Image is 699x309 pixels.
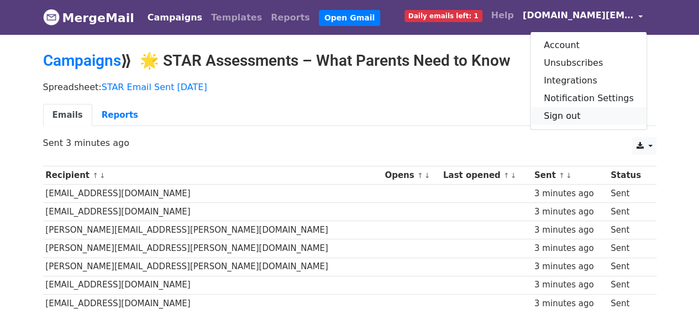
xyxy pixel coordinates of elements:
td: Sent [608,221,650,239]
a: Emails [43,104,92,127]
a: ↑ [559,171,565,180]
td: [EMAIL_ADDRESS][DOMAIN_NAME] [43,203,382,221]
div: 3 minutes ago [534,206,606,218]
span: [DOMAIN_NAME][EMAIL_ADDRESS][DOMAIN_NAME] [523,9,633,22]
td: Sent [608,239,650,258]
a: Notification Settings [530,90,647,107]
a: Open Gmail [319,10,380,26]
p: Sent 3 minutes ago [43,137,656,149]
p: Spreadsheet: [43,81,656,93]
a: Reports [266,7,314,29]
td: Sent [608,185,650,203]
a: Campaigns [143,7,207,29]
img: MergeMail logo [43,9,60,25]
td: [PERSON_NAME][EMAIL_ADDRESS][PERSON_NAME][DOMAIN_NAME] [43,258,382,276]
div: 3 minutes ago [534,260,606,273]
td: [EMAIL_ADDRESS][DOMAIN_NAME] [43,276,382,294]
th: Status [608,166,650,185]
a: Sign out [530,107,647,125]
a: ↑ [417,171,423,180]
a: Campaigns [43,51,121,70]
a: STAR Email Sent [DATE] [102,82,207,92]
th: Sent [532,166,608,185]
a: Reports [92,104,148,127]
span: Daily emails left: 1 [404,10,482,22]
td: [EMAIL_ADDRESS][DOMAIN_NAME] [43,185,382,203]
a: ↑ [503,171,509,180]
a: ↓ [424,171,430,180]
a: ↑ [92,171,98,180]
a: [DOMAIN_NAME][EMAIL_ADDRESS][DOMAIN_NAME] [518,4,648,30]
a: Daily emails left: 1 [400,4,487,27]
td: [PERSON_NAME][EMAIL_ADDRESS][PERSON_NAME][DOMAIN_NAME] [43,239,382,258]
a: Unsubscribes [530,54,647,72]
td: Sent [608,258,650,276]
th: Recipient [43,166,382,185]
td: Sent [608,276,650,294]
div: 3 minutes ago [534,242,606,255]
iframe: Chat Widget [644,256,699,309]
td: Sent [608,203,650,221]
a: Templates [207,7,266,29]
div: 3 minutes ago [534,224,606,237]
a: MergeMail [43,6,134,29]
a: ↓ [566,171,572,180]
td: [PERSON_NAME][EMAIL_ADDRESS][PERSON_NAME][DOMAIN_NAME] [43,221,382,239]
a: ↓ [99,171,106,180]
div: [DOMAIN_NAME][EMAIL_ADDRESS][DOMAIN_NAME] [530,32,648,130]
a: Integrations [530,72,647,90]
th: Last opened [440,166,532,185]
div: 3 minutes ago [534,187,606,200]
div: 3 minutes ago [534,279,606,291]
a: Account [530,36,647,54]
h2: ⟫ 🌟 STAR Assessments – What Parents Need to Know [43,51,656,70]
a: Help [487,4,518,27]
a: ↓ [511,171,517,180]
th: Opens [382,166,440,185]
